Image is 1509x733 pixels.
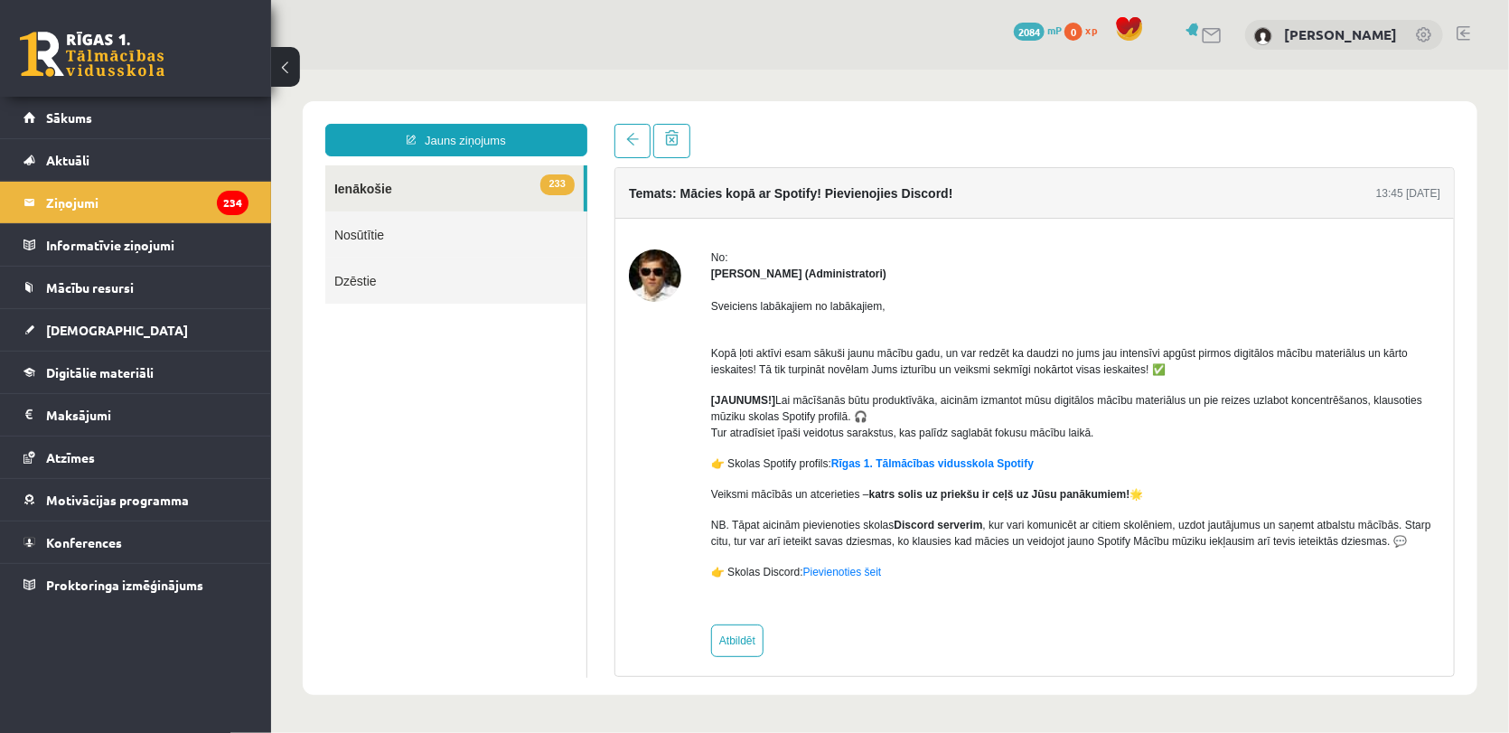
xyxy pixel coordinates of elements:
a: Ziņojumi234 [23,182,248,223]
span: mP [1047,23,1062,37]
span: [DEMOGRAPHIC_DATA] [46,322,188,338]
a: Jauns ziņojums [54,54,316,87]
legend: Maksājumi [46,394,248,436]
a: Konferences [23,522,248,563]
span: 2084 [1014,23,1045,41]
strong: [JAUNUMS!] [440,324,504,337]
span: Sākums [46,109,92,126]
a: 2084 mP [1014,23,1062,37]
strong: katrs solis uz priekšu ir ceļš uz Jūsu panākumiem! [598,418,859,431]
p: Veiksmi mācībās un atcerieties – 🌟 [440,417,1169,433]
img: Kristiāns Šīmens [1254,27,1272,45]
span: Mācību resursi [46,279,134,296]
a: Mācību resursi [23,267,248,308]
span: Digitālie materiāli [46,364,154,381]
a: Dzēstie [54,188,315,234]
a: Pievienoties šeit [532,496,611,509]
span: 0 [1064,23,1083,41]
span: 233 [269,105,304,126]
a: [DEMOGRAPHIC_DATA] [23,309,248,351]
a: 0 xp [1064,23,1106,37]
p: Lai mācīšanās būtu produktīvāka, aicinām izmantot mūsu digitālos mācību materiālus un pie reizes ... [440,323,1169,371]
div: 13:45 [DATE] [1105,116,1169,132]
a: Atzīmes [23,437,248,478]
span: Konferences [46,534,122,550]
a: Atbildēt [440,555,492,587]
a: 233Ienākošie [54,96,313,142]
p: 👉 Skolas Discord: [440,494,1169,511]
p: NB. Tāpat aicinām pievienoties skolas , kur vari komunicēt ar citiem skolēniem, uzdot jautājumus ... [440,447,1169,480]
a: Informatīvie ziņojumi [23,224,248,266]
p: Kopā ļoti aktīvi esam sākuši jaunu mācību gadu, un var redzēt ka daudzi no jums jau intensīvi apg... [440,259,1169,308]
a: Proktoringa izmēģinājums [23,564,248,606]
legend: Ziņojumi [46,182,248,223]
i: 234 [217,191,248,215]
span: Proktoringa izmēģinājums [46,577,203,593]
p: 👉 Skolas Spotify profils: [440,386,1169,402]
a: Digitālie materiāli [23,352,248,393]
img: Ivo Čapiņš [358,180,410,232]
span: xp [1085,23,1097,37]
a: Rīgas 1. Tālmācības vidusskola [20,32,164,77]
a: Rīgas 1. Tālmācības vidusskola Spotify [560,388,763,400]
span: Aktuāli [46,152,89,168]
div: No: [440,180,1169,196]
a: Sākums [23,97,248,138]
legend: Informatīvie ziņojumi [46,224,248,266]
strong: [PERSON_NAME] (Administratori) [440,198,615,211]
a: Nosūtītie [54,142,315,188]
span: Atzīmes [46,449,95,465]
a: Maksājumi [23,394,248,436]
span: Motivācijas programma [46,492,189,508]
a: [PERSON_NAME] [1284,25,1397,43]
strong: Discord serverim [623,449,712,462]
h4: Temats: Mācies kopā ar Spotify! Pievienojies Discord! [358,117,681,131]
a: Motivācijas programma [23,479,248,521]
p: Sveiciens labākajiem no labākajiem, [440,229,1169,245]
a: Aktuāli [23,139,248,181]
